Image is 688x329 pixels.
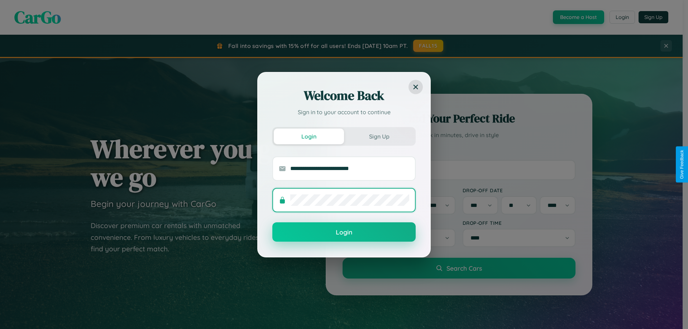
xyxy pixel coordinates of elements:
div: Give Feedback [679,150,684,179]
p: Sign in to your account to continue [272,108,416,116]
button: Sign Up [344,129,414,144]
button: Login [274,129,344,144]
h2: Welcome Back [272,87,416,104]
button: Login [272,222,416,242]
